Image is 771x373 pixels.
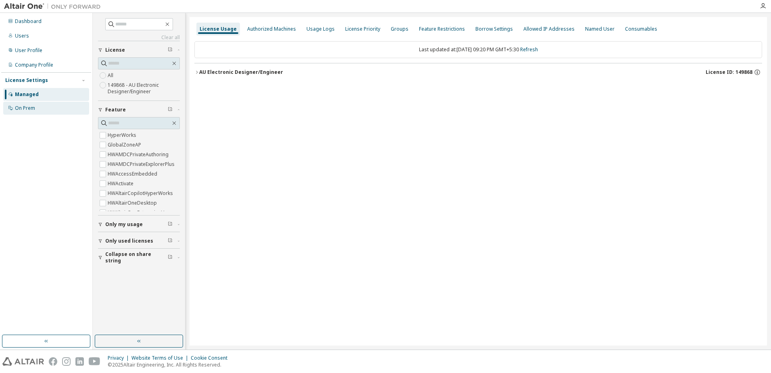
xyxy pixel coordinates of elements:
[108,71,115,80] label: All
[194,41,762,58] div: Last updated at: [DATE] 09:20 PM GMT+5:30
[108,80,180,96] label: 149868 - AU Electronic Designer/Engineer
[520,46,538,53] a: Refresh
[625,26,657,32] div: Consumables
[108,130,138,140] label: HyperWorks
[108,150,170,159] label: HWAMDCPrivateAuthoring
[15,18,42,25] div: Dashboard
[419,26,465,32] div: Feature Restrictions
[475,26,513,32] div: Borrow Settings
[98,101,180,119] button: Feature
[105,251,168,264] span: Collapse on share string
[105,107,126,113] span: Feature
[108,189,175,198] label: HWAltairCopilotHyperWorks
[89,357,100,366] img: youtube.svg
[706,69,752,75] span: License ID: 149868
[168,254,173,261] span: Clear filter
[108,140,143,150] label: GlobalZoneAP
[108,361,232,368] p: © 2025 Altair Engineering, Inc. All Rights Reserved.
[200,26,237,32] div: License Usage
[98,232,180,250] button: Only used licenses
[2,357,44,366] img: altair_logo.svg
[247,26,296,32] div: Authorized Machines
[105,47,125,53] span: License
[108,208,174,218] label: HWAltairOneEnterpriseUser
[49,357,57,366] img: facebook.svg
[168,107,173,113] span: Clear filter
[15,105,35,111] div: On Prem
[345,26,380,32] div: License Priority
[105,221,143,228] span: Only my usage
[168,47,173,53] span: Clear filter
[15,47,42,54] div: User Profile
[168,221,173,228] span: Clear filter
[168,238,173,244] span: Clear filter
[75,357,84,366] img: linkedin.svg
[391,26,408,32] div: Groups
[199,69,283,75] div: AU Electronic Designer/Engineer
[98,41,180,59] button: License
[131,355,191,361] div: Website Terms of Use
[4,2,105,10] img: Altair One
[585,26,615,32] div: Named User
[306,26,335,32] div: Usage Logs
[98,216,180,233] button: Only my usage
[98,34,180,41] a: Clear all
[5,77,48,84] div: License Settings
[108,355,131,361] div: Privacy
[194,63,762,81] button: AU Electronic Designer/EngineerLicense ID: 149868
[98,249,180,266] button: Collapse on share string
[523,26,575,32] div: Allowed IP Addresses
[105,238,153,244] span: Only used licenses
[191,355,232,361] div: Cookie Consent
[108,198,158,208] label: HWAltairOneDesktop
[62,357,71,366] img: instagram.svg
[15,91,39,98] div: Managed
[15,62,53,68] div: Company Profile
[108,159,176,169] label: HWAMDCPrivateExplorerPlus
[108,169,159,179] label: HWAccessEmbedded
[15,33,29,39] div: Users
[108,179,135,189] label: HWActivate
